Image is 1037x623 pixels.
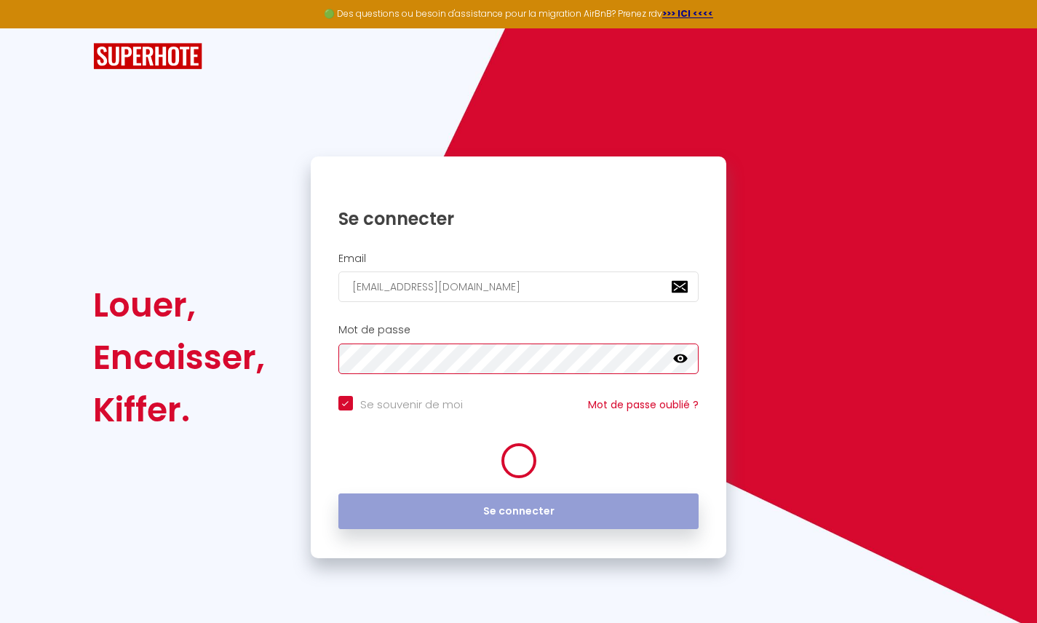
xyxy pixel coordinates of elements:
a: Mot de passe oublié ? [588,397,699,412]
div: Encaisser, [93,331,265,384]
input: Ton Email [338,271,699,302]
div: Kiffer. [93,384,265,436]
button: Se connecter [338,493,699,530]
h1: Se connecter [338,207,699,230]
h2: Email [338,253,699,265]
div: Louer, [93,279,265,331]
a: >>> ICI <<<< [662,7,713,20]
img: SuperHote logo [93,43,202,70]
h2: Mot de passe [338,324,699,336]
